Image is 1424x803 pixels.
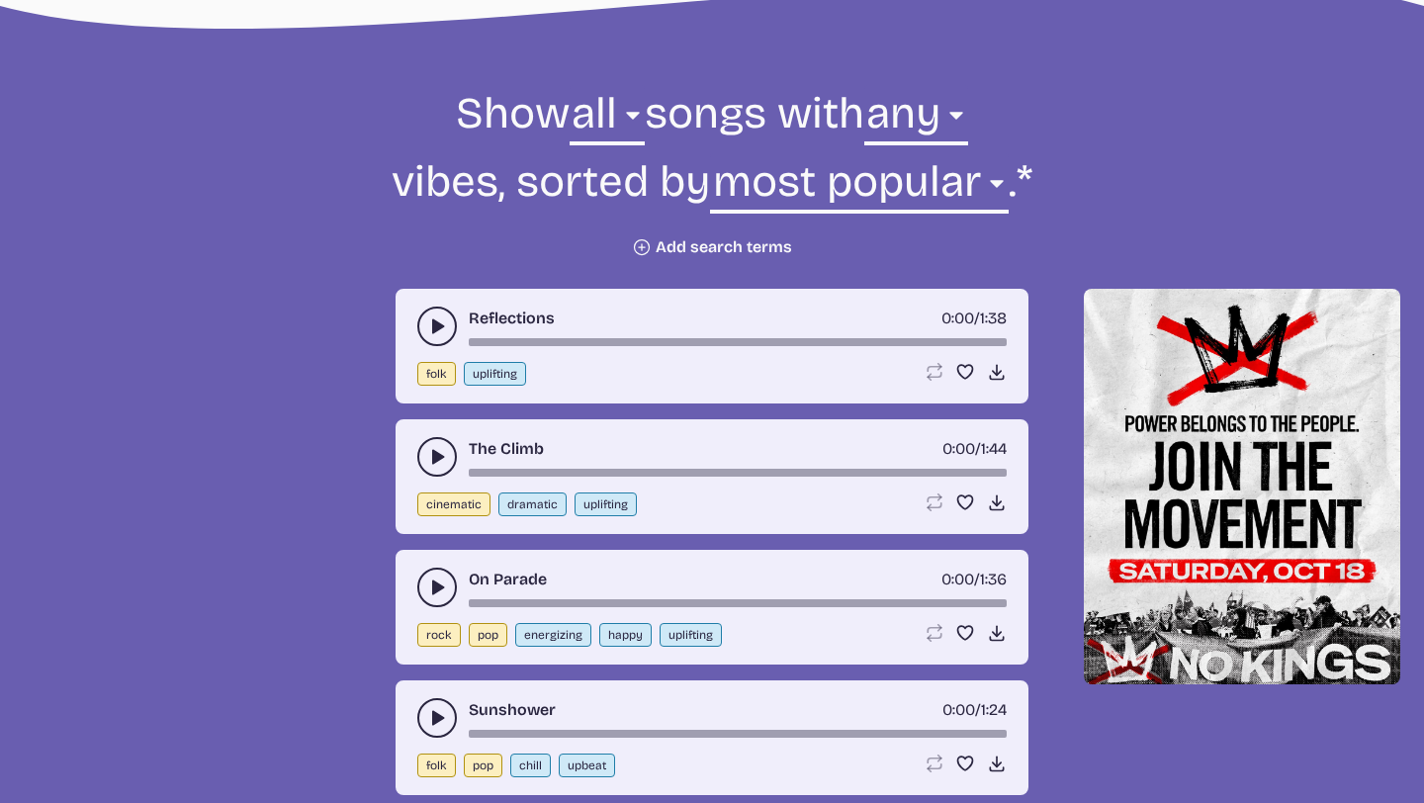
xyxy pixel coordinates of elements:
span: 1:38 [980,309,1007,327]
button: happy [599,623,652,647]
select: genre [570,85,645,153]
button: Favorite [955,754,975,773]
button: Loop [924,362,943,382]
div: / [941,568,1007,591]
select: vibe [864,85,968,153]
div: song-time-bar [469,730,1007,738]
button: play-pause toggle [417,568,457,607]
button: play-pause toggle [417,307,457,346]
button: pop [464,754,502,777]
button: Favorite [955,362,975,382]
button: play-pause toggle [417,698,457,738]
button: Favorite [955,623,975,643]
button: rock [417,623,461,647]
button: folk [417,754,456,777]
form: Show songs with vibes, sorted by . [174,85,1250,257]
button: Favorite [955,492,975,512]
span: 1:44 [981,439,1007,458]
img: Help save our democracy! [1084,289,1400,684]
button: chill [510,754,551,777]
a: The Climb [469,437,544,461]
button: play-pause toggle [417,437,457,477]
span: timer [941,570,974,588]
button: pop [469,623,507,647]
button: Loop [924,492,943,512]
span: timer [941,309,974,327]
div: / [941,307,1007,330]
span: timer [942,439,975,458]
button: dramatic [498,492,567,516]
div: song-time-bar [469,338,1007,346]
select: sorting [710,153,1008,222]
button: uplifting [575,492,637,516]
span: timer [942,700,975,719]
button: Add search terms [632,237,792,257]
button: uplifting [660,623,722,647]
div: / [942,698,1007,722]
span: 1:36 [980,570,1007,588]
div: / [942,437,1007,461]
div: song-time-bar [469,469,1007,477]
button: upbeat [559,754,615,777]
span: 1:24 [981,700,1007,719]
button: cinematic [417,492,490,516]
button: Loop [924,623,943,643]
a: Sunshower [469,698,556,722]
button: energizing [515,623,591,647]
div: song-time-bar [469,599,1007,607]
a: Reflections [469,307,555,330]
button: Loop [924,754,943,773]
button: folk [417,362,456,386]
button: uplifting [464,362,526,386]
a: On Parade [469,568,547,591]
